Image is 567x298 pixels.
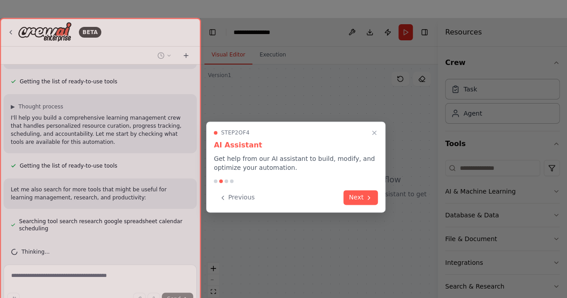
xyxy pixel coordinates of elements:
[206,26,219,39] button: Hide left sidebar
[221,129,250,136] span: Step 2 of 4
[343,190,378,205] button: Next
[214,140,378,151] h3: AI Assistant
[214,190,260,205] button: Previous
[214,154,378,172] p: Get help from our AI assistant to build, modify, and optimize your automation.
[369,127,380,138] button: Close walkthrough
